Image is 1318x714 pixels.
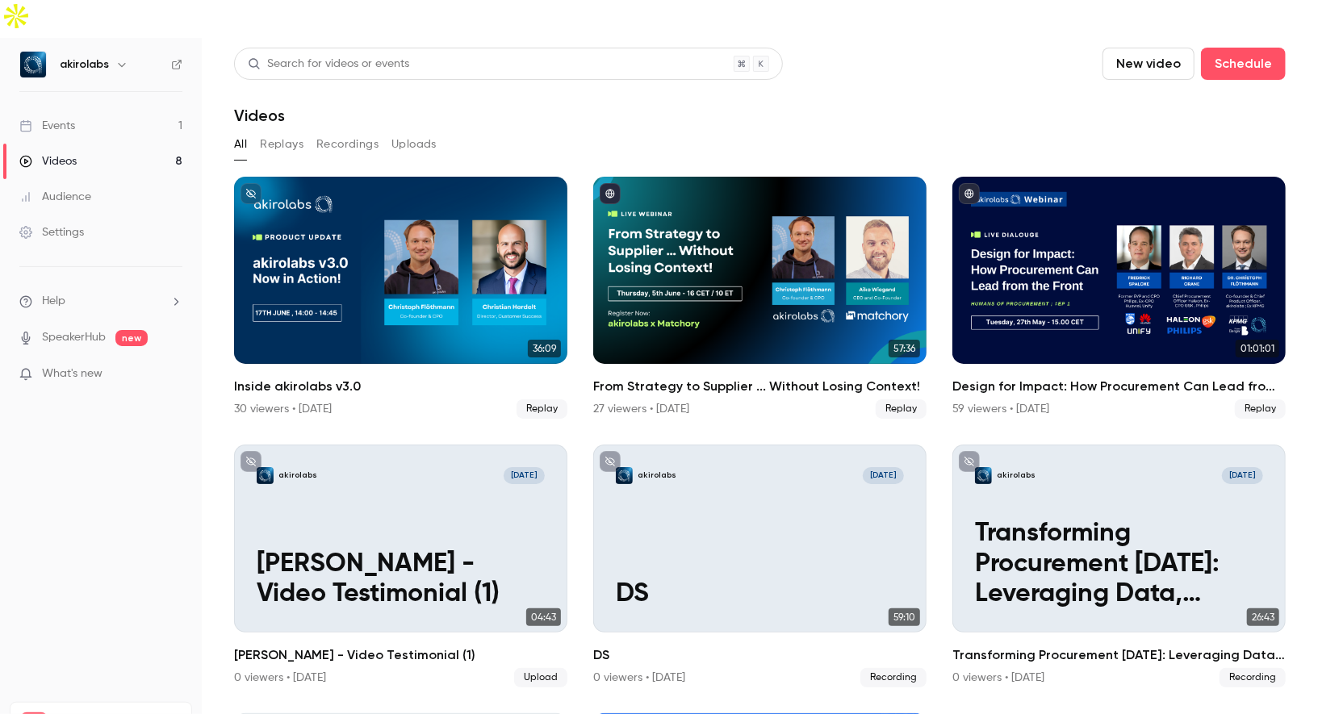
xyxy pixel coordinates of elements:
[952,645,1286,665] h2: Transforming Procurement [DATE]: Leveraging Data, Market Intelligence & AI for Strategic Category...
[19,224,84,240] div: Settings
[391,132,437,157] button: Uploads
[234,445,567,687] a: Elouise Epstein - Video Testimonial (1)akirolabs[DATE][PERSON_NAME] - Video Testimonial (1)04:43[...
[1201,48,1286,80] button: Schedule
[952,445,1286,687] a: Transforming Procurement Today: Leveraging Data, Market Intelligence & AI for Strategic Category ...
[1235,399,1286,419] span: Replay
[42,365,103,382] span: What's new
[1247,608,1279,626] span: 26:43
[860,668,927,687] span: Recording
[959,451,980,472] button: unpublished
[593,177,927,419] li: From Strategy to Supplier ... Without Losing Context!
[234,377,567,396] h2: Inside akirolabs v3.0
[42,293,65,310] span: Help
[1222,467,1263,484] span: [DATE]
[952,401,1049,417] div: 59 viewers • [DATE]
[1236,340,1279,357] span: 01:01:01
[234,645,567,665] h2: [PERSON_NAME] - Video Testimonial (1)
[19,153,77,169] div: Videos
[600,183,621,204] button: published
[952,670,1044,686] div: 0 viewers • [DATE]
[593,645,927,665] h2: DS
[1220,668,1286,687] span: Recording
[316,132,379,157] button: Recordings
[876,399,927,419] span: Replay
[504,467,545,484] span: [DATE]
[593,445,927,687] a: DSakirolabs[DATE]DS59:10DS0 viewers • [DATE]Recording
[997,470,1036,481] p: akirolabs
[593,377,927,396] h2: From Strategy to Supplier ... Without Losing Context!
[517,399,567,419] span: Replay
[975,467,992,484] img: Transforming Procurement Today: Leveraging Data, Market Intelligence & AI for Strategic Category ...
[234,132,247,157] button: All
[241,451,262,472] button: unpublished
[638,470,676,481] p: akirolabs
[593,401,689,417] div: 27 viewers • [DATE]
[234,670,326,686] div: 0 viewers • [DATE]
[115,330,148,346] span: new
[616,467,633,484] img: DS
[19,293,182,310] li: help-dropdown-opener
[526,608,561,626] span: 04:43
[60,56,109,73] h6: akirolabs
[19,189,91,205] div: Audience
[234,106,285,125] h1: Videos
[278,470,317,481] p: akirolabs
[593,177,927,419] a: 57:36From Strategy to Supplier ... Without Losing Context!27 viewers • [DATE]Replay
[257,467,274,484] img: Elouise Epstein - Video Testimonial (1)
[616,579,904,609] p: DS
[20,52,46,77] img: akirolabs
[975,519,1263,609] p: Transforming Procurement [DATE]: Leveraging Data, Market Intelligence & AI for Strategic Category...
[234,445,567,687] li: Elouise Epstein - Video Testimonial (1)
[1103,48,1195,80] button: New video
[260,132,303,157] button: Replays
[234,177,567,419] li: Inside akirolabs v3.0
[952,177,1286,419] a: 01:01:01Design for Impact: How Procurement Can Lead from the Front59 viewers • [DATE]Replay
[863,467,904,484] span: [DATE]
[889,608,920,626] span: 59:10
[593,445,927,687] li: DS
[234,177,567,419] a: 36:09Inside akirolabs v3.030 viewers • [DATE]Replay
[959,183,980,204] button: published
[234,401,332,417] div: 30 viewers • [DATE]
[42,329,106,346] a: SpeakerHub
[257,549,545,610] p: [PERSON_NAME] - Video Testimonial (1)
[514,668,567,687] span: Upload
[593,670,685,686] div: 0 viewers • [DATE]
[600,451,621,472] button: unpublished
[241,183,262,204] button: unpublished
[248,56,409,73] div: Search for videos or events
[19,118,75,134] div: Events
[952,177,1286,419] li: Design for Impact: How Procurement Can Lead from the Front
[952,377,1286,396] h2: Design for Impact: How Procurement Can Lead from the Front
[889,340,920,357] span: 57:36
[528,340,561,357] span: 36:09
